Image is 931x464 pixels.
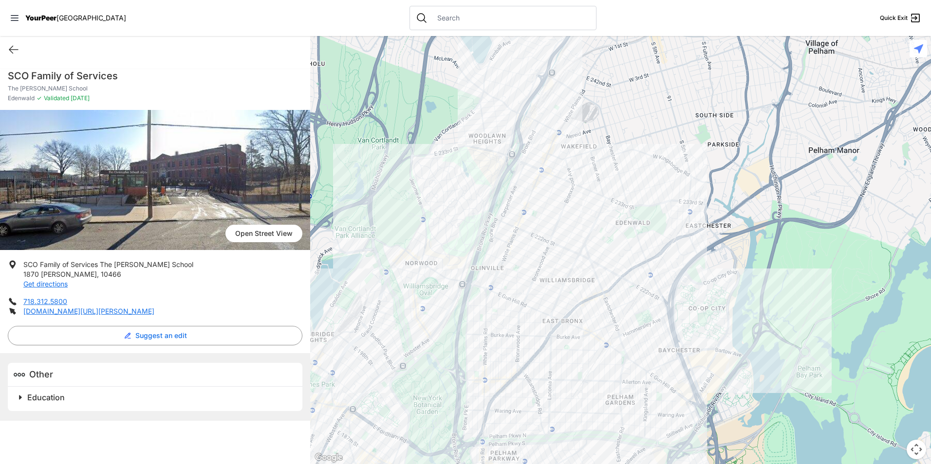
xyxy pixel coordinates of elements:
[69,94,90,102] span: [DATE]
[431,13,590,23] input: Search
[135,331,187,340] span: Suggest an edit
[56,14,126,22] span: [GEOGRAPHIC_DATA]
[880,14,908,22] span: Quick Exit
[225,225,302,242] span: Open Street View
[8,85,302,92] p: The [PERSON_NAME] School
[37,94,42,102] span: ✓
[97,270,99,278] span: ,
[27,393,65,402] span: Education
[313,451,345,464] a: Open this area in Google Maps (opens a new window)
[23,280,68,288] a: Get directions
[23,270,97,278] span: 1870 [PERSON_NAME]
[101,270,121,278] span: 10466
[25,15,126,21] a: YourPeer[GEOGRAPHIC_DATA]
[23,297,67,305] a: 718.312.5800
[907,440,926,459] button: Map camera controls
[29,369,53,379] span: Other
[25,14,56,22] span: YourPeer
[23,307,154,315] a: [DOMAIN_NAME][URL][PERSON_NAME]
[8,69,302,83] h1: SCO Family of Services
[23,260,193,268] span: SCO Family of Services The [PERSON_NAME] School
[313,451,345,464] img: Google
[8,94,35,102] span: Edenwald
[44,94,69,102] span: Validated
[880,12,921,24] a: Quick Exit
[8,326,302,345] button: Suggest an edit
